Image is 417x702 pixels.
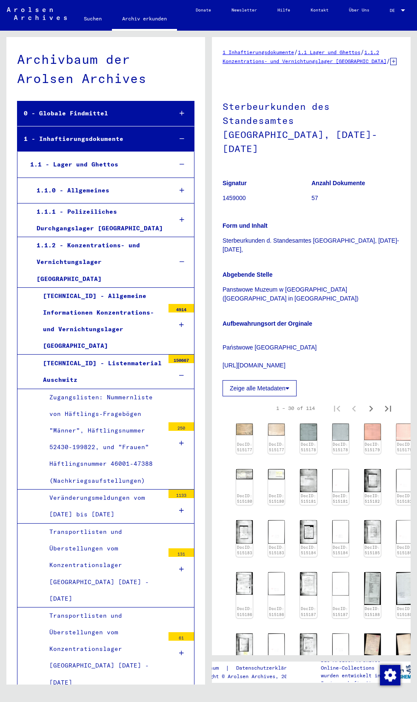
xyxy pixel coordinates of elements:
p: Die Arolsen Archives Online-Collections [321,656,386,672]
div: [TECHNICAL_ID] - Listenmaterial Auschwitz [37,355,164,388]
a: DocID: 515182 [365,493,380,504]
div: 1.1.1 - Polizeiliches Durchgangslager [GEOGRAPHIC_DATA] [30,203,166,237]
img: 002.jpg [396,572,413,605]
div: Transportlisten und Überstellungen vom Konzentrationslager [GEOGRAPHIC_DATA] [DATE] - [DATE] [43,524,164,607]
img: 002.jpg [396,424,413,441]
b: Signatur [223,180,247,186]
div: 131 [169,548,194,557]
span: DE [390,8,399,13]
a: DocID: 515178 [301,442,316,453]
b: Form und Inhalt [223,222,268,229]
img: 002.jpg [268,469,285,480]
img: 002.jpg [332,469,349,493]
a: DocID: 515187 [301,606,316,617]
div: 1.1.2 - Konzentrations- und Vernichtungslager [GEOGRAPHIC_DATA] [30,237,166,287]
div: Zustimmung ändern [380,665,400,685]
img: 001.jpg [300,424,317,441]
div: Archivbaum der Arolsen Archives [17,50,194,88]
div: Veränderungsmeldungen vom [DATE] bis [DATE] [43,490,164,523]
img: 001.jpg [364,572,381,605]
img: 001.jpg [236,633,253,657]
img: 002.jpg [268,424,285,436]
a: DocID: 515181 [301,493,316,504]
span: / [360,48,364,56]
div: 250 [169,422,194,431]
img: 001.jpg [364,520,381,544]
a: 1.1 Lager und Ghettos [298,49,360,55]
img: 001.jpg [236,520,253,544]
a: DocID: 515179 [397,442,412,453]
p: Copyright © Arolsen Archives, 2021 [192,673,306,680]
a: DocID: 515183 [269,545,284,556]
img: 002.jpg [332,424,349,441]
a: DocID: 515186 [237,606,252,617]
div: 1.1 - Lager und Ghettos [24,156,166,173]
a: DocID: 515184 [301,545,316,556]
img: 002.jpg [268,633,285,656]
button: Last page [380,400,397,417]
a: DocID: 515188 [365,606,380,617]
img: 002.jpg [396,633,413,656]
img: 001.jpg [236,469,253,480]
div: 1 – 30 of 114 [276,404,315,412]
img: 001.jpg [300,572,317,596]
button: Zeige alle Metadaten [223,380,297,396]
a: DocID: 515183 [237,545,252,556]
img: 002.jpg [268,520,285,544]
p: Państwowe [GEOGRAPHIC_DATA] [URL][DOMAIN_NAME] [223,334,400,370]
a: Datenschutzerklärung [229,664,306,673]
a: DocID: 515179 [365,442,380,453]
a: DocID: 515184 [333,545,348,556]
img: 001.jpg [236,424,253,436]
div: 4914 [169,304,194,312]
button: Next page [363,400,380,417]
img: 001.jpg [364,469,381,492]
span: / [294,48,298,56]
h1: Sterbeurkunden des Standesamtes [GEOGRAPHIC_DATA], [DATE]-[DATE] [223,87,400,166]
img: 002.jpg [332,572,349,596]
a: DocID: 515187 [333,606,348,617]
a: 1 Inhaftierungsdokumente [223,49,294,55]
p: Sterbeurkunden d. Standesamtes [GEOGRAPHIC_DATA], [DATE]-[DATE], [223,236,400,254]
a: DocID: 515185 [365,545,380,556]
div: | [192,664,306,673]
button: First page [328,400,346,417]
b: Abgebende Stelle [223,271,272,278]
div: Transportlisten und Überstellungen vom Konzentrationslager [GEOGRAPHIC_DATA] [DATE] - [DATE] [43,607,164,691]
a: DocID: 515177 [237,442,252,453]
div: 1 - Inhaftierungsdokumente [17,131,166,147]
button: Previous page [346,400,363,417]
img: Arolsen_neg.svg [7,7,67,20]
div: 0 - Globale Findmittel [17,105,166,122]
img: 002.jpg [396,469,413,493]
div: Zugangslisten: Nummernliste von Häftlings-Fragebögen "Männer", Häftlingsnummer 52430-199822, und ... [43,389,164,489]
p: 1459000 [223,194,311,203]
img: 002.jpg [332,520,349,543]
div: 150667 [169,355,194,363]
img: 001.jpg [364,424,381,440]
a: DocID: 515185 [397,545,412,556]
div: 61 [169,632,194,641]
a: DocID: 515180 [237,493,252,504]
a: Suchen [74,9,112,29]
span: / [386,57,390,65]
img: 001.jpg [300,520,317,544]
p: wurden entwickelt in Partnerschaft mit [321,672,386,687]
p: Panstwowe Muzeum w [GEOGRAPHIC_DATA] ([GEOGRAPHIC_DATA] in [GEOGRAPHIC_DATA]) [223,285,400,303]
p: 57 [311,194,400,203]
a: DocID: 515181 [333,493,348,504]
b: Anzahl Dokumente [311,180,365,186]
img: 002.jpg [332,633,349,657]
div: 1.1.0 - Allgemeines [30,182,166,199]
img: 001.jpg [300,469,317,493]
img: 002.jpg [396,520,413,544]
img: 001.jpg [236,572,253,595]
a: DocID: 515182 [397,493,412,504]
a: DocID: 515188 [397,606,412,617]
div: [TECHNICAL_ID] - Allgemeine Informationen Konzentrations- und Vernichtungslager [GEOGRAPHIC_DATA] [37,288,164,355]
a: DocID: 515186 [269,606,284,617]
b: Aufbewahrungsort der Orginale [223,320,312,327]
a: DocID: 515180 [269,493,284,504]
img: Zustimmung ändern [380,665,400,685]
img: 002.jpg [268,572,285,595]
